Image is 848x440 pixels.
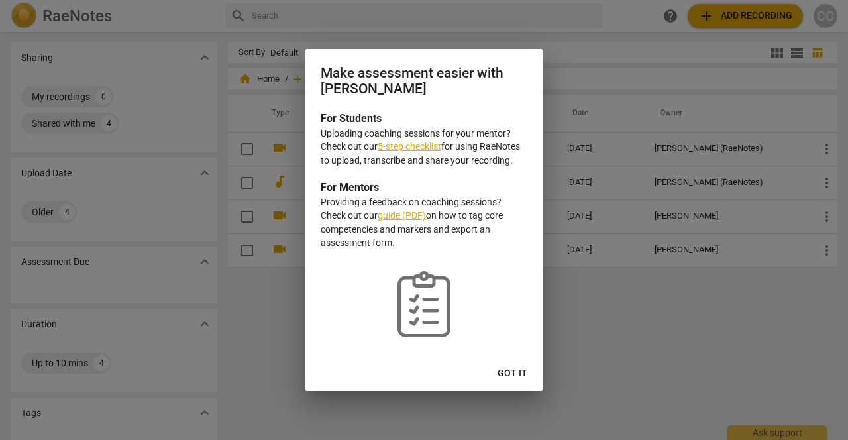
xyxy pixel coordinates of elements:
[321,195,527,250] p: Providing a feedback on coaching sessions? Check out our on how to tag core competencies and mark...
[487,362,538,386] button: Got it
[321,181,379,193] b: For Mentors
[378,210,426,221] a: guide (PDF)
[321,65,527,97] h2: Make assessment easier with [PERSON_NAME]
[498,367,527,380] span: Got it
[321,127,527,168] p: Uploading coaching sessions for your mentor? Check out our for using RaeNotes to upload, transcri...
[378,141,441,152] a: 5-step checklist
[321,112,382,125] b: For Students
